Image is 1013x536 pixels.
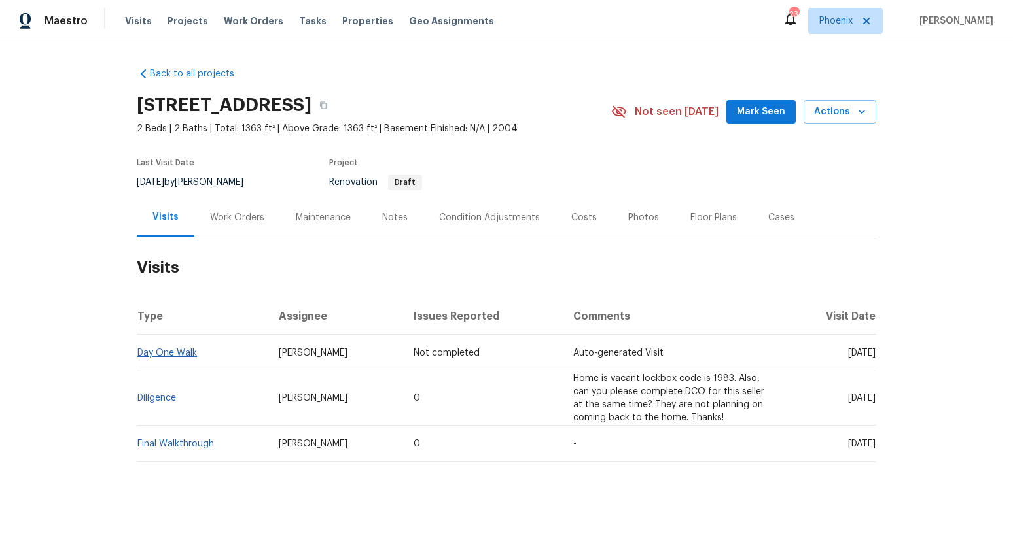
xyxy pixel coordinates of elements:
[848,439,876,448] span: [DATE]
[814,104,866,120] span: Actions
[329,178,422,187] span: Renovation
[439,211,540,224] div: Condition Adjustments
[414,394,420,403] span: 0
[137,348,197,358] a: Day One Walk
[571,211,597,224] div: Costs
[279,348,347,358] span: [PERSON_NAME]
[726,100,796,124] button: Mark Seen
[137,175,259,190] div: by [PERSON_NAME]
[785,298,876,335] th: Visit Date
[137,298,268,335] th: Type
[914,14,993,27] span: [PERSON_NAME]
[168,14,208,27] span: Projects
[819,14,853,27] span: Phoenix
[414,348,480,358] span: Not completed
[279,394,347,403] span: [PERSON_NAME]
[768,211,794,224] div: Cases
[389,178,421,186] span: Draft
[789,8,798,21] div: 23
[628,211,659,224] div: Photos
[299,16,327,25] span: Tasks
[342,14,393,27] span: Properties
[414,439,420,448] span: 0
[848,394,876,403] span: [DATE]
[137,237,876,298] h2: Visits
[137,99,311,112] h2: [STREET_ADDRESS]
[296,211,351,224] div: Maintenance
[403,298,563,335] th: Issues Reported
[224,14,283,27] span: Work Orders
[573,439,577,448] span: -
[137,67,262,80] a: Back to all projects
[635,105,719,118] span: Not seen [DATE]
[279,439,347,448] span: [PERSON_NAME]
[409,14,494,27] span: Geo Assignments
[329,159,358,167] span: Project
[690,211,737,224] div: Floor Plans
[382,211,408,224] div: Notes
[44,14,88,27] span: Maestro
[137,159,194,167] span: Last Visit Date
[563,298,785,335] th: Comments
[311,93,335,117] button: Copy Address
[848,348,876,358] span: [DATE]
[573,348,664,358] span: Auto-generated Visit
[737,104,785,120] span: Mark Seen
[804,100,876,124] button: Actions
[573,374,764,422] span: Home is vacant lockbox code is 1983. Also, can you please complete DCO for this seller at the sam...
[268,298,403,335] th: Assignee
[137,122,611,135] span: 2 Beds | 2 Baths | Total: 1363 ft² | Above Grade: 1363 ft² | Basement Finished: N/A | 2004
[137,178,164,187] span: [DATE]
[152,210,179,224] div: Visits
[137,439,214,448] a: Final Walkthrough
[137,394,176,403] a: Diligence
[125,14,152,27] span: Visits
[210,211,264,224] div: Work Orders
